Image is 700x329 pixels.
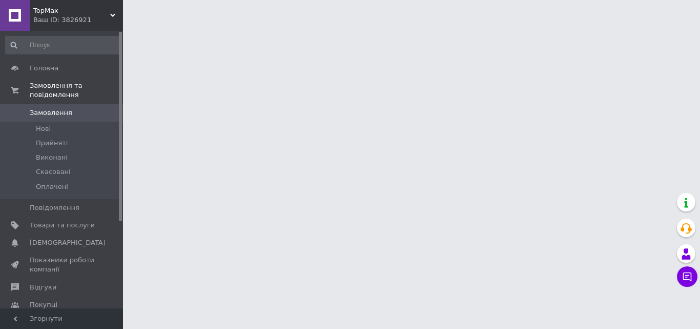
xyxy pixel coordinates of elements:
span: Покупці [30,300,57,309]
button: Чат з покупцем [677,266,697,287]
span: Прийняті [36,139,68,148]
span: Замовлення [30,108,72,118]
span: Відгуки [30,283,56,292]
span: Замовлення та повідомлення [30,81,123,100]
span: Оплачені [36,182,68,191]
span: Нові [36,124,51,133]
span: TopMax [33,6,110,15]
input: Пошук [5,36,121,54]
span: Скасовані [36,167,71,177]
span: Виконані [36,153,68,162]
span: Повідомлення [30,203,79,212]
span: [DEMOGRAPHIC_DATA] [30,238,106,247]
span: Товари та послуги [30,221,95,230]
div: Ваш ID: 3826921 [33,15,123,25]
span: Головна [30,64,58,73]
span: Показники роботи компанії [30,256,95,274]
